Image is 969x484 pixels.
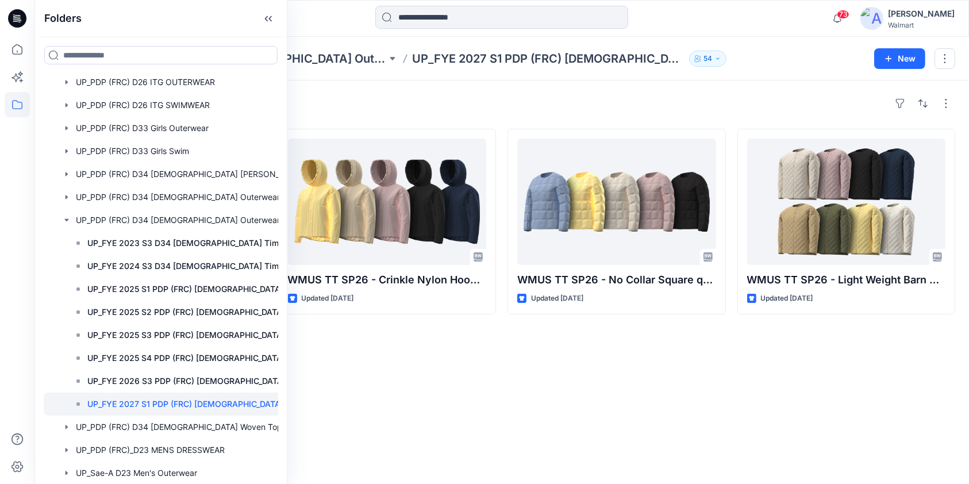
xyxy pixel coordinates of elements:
[703,52,712,65] p: 54
[517,272,716,288] p: WMUS TT SP26 - No Collar Square quilted puffer
[517,139,716,265] a: WMUS TT SP26 - No Collar Square quilted puffer
[860,7,883,30] img: avatar
[87,374,313,388] p: UP_FYE 2026 S3 PDP (FRC) [DEMOGRAPHIC_DATA] Outerwear Time & Tru
[87,259,313,273] p: UP_FYE 2024 S3 D34 [DEMOGRAPHIC_DATA] Time & True PDP (FRC)
[689,51,726,67] button: 54
[761,293,813,305] p: Updated [DATE]
[888,21,955,29] div: Walmart
[87,328,313,342] p: UP_FYE 2025 S3 PDP (FRC) [DEMOGRAPHIC_DATA] Outerwear Time & Tru
[87,236,313,250] p: UP_FYE 2023 S3 D34 [DEMOGRAPHIC_DATA] Time & Tru PDP (FRC)
[888,7,955,21] div: [PERSON_NAME]
[87,397,313,411] p: UP_FYE 2027 S1 PDP (FRC) [DEMOGRAPHIC_DATA] Outerwear Time & Tru
[87,282,313,296] p: UP_FYE 2025 S1 PDP (FRC) [DEMOGRAPHIC_DATA] Outerwear Time & Tru
[87,305,313,319] p: UP_FYE 2025 S2 PDP (FRC) [DEMOGRAPHIC_DATA] Outerwear Time & Tru
[747,139,946,265] a: WMUS TT SP26 - Light Weight Barn Coat
[288,272,487,288] p: WMUS TT SP26 - Crinkle Nylon Hooded Puffer 42525
[87,351,313,365] p: UP_FYE 2025 S4 PDP (FRC) [DEMOGRAPHIC_DATA] Outerwear Time & Tru
[747,272,946,288] p: WMUS TT SP26 - Light Weight Barn Coat
[302,293,354,305] p: Updated [DATE]
[874,48,925,69] button: New
[531,293,583,305] p: Updated [DATE]
[412,51,685,67] p: UP_FYE 2027 S1 PDP (FRC) [DEMOGRAPHIC_DATA] Outerwear Time & Tru
[288,139,487,265] a: WMUS TT SP26 - Crinkle Nylon Hooded Puffer 42525
[837,10,849,19] span: 73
